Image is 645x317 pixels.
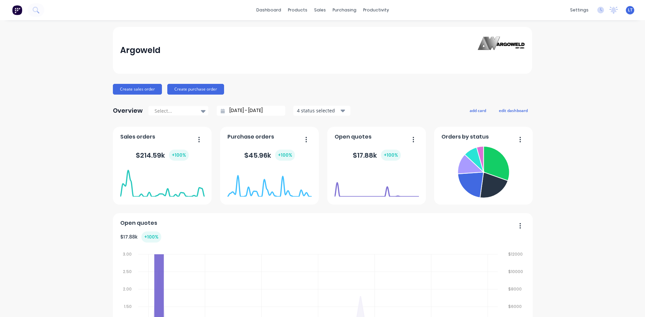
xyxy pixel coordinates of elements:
[141,231,161,243] div: + 100 %
[335,133,372,141] span: Open quotes
[123,251,131,257] tspan: 3.00
[311,5,329,15] div: sales
[509,251,523,257] tspan: $12000
[360,5,392,15] div: productivity
[123,286,131,292] tspan: 2.00
[113,104,143,117] div: Overview
[124,304,131,309] tspan: 1.50
[509,286,522,292] tspan: $8000
[297,107,339,114] div: 4 status selected
[113,84,162,95] button: Create sales order
[227,133,274,141] span: Purchase orders
[353,150,401,161] div: $ 17.88k
[285,5,311,15] div: products
[465,106,490,115] button: add card
[494,106,532,115] button: edit dashboard
[169,150,189,161] div: + 100 %
[628,7,633,13] span: LT
[167,84,224,95] button: Create purchase order
[381,150,401,161] div: + 100 %
[253,5,285,15] a: dashboard
[509,269,523,274] tspan: $10000
[136,150,189,161] div: $ 214.59k
[275,150,295,161] div: + 100 %
[478,37,525,64] img: Argoweld
[293,106,350,116] button: 4 status selected
[123,269,131,274] tspan: 2.50
[441,133,489,141] span: Orders by status
[244,150,295,161] div: $ 45.96k
[120,133,155,141] span: Sales orders
[120,231,161,243] div: $ 17.88k
[329,5,360,15] div: purchasing
[12,5,22,15] img: Factory
[567,5,592,15] div: settings
[509,304,522,309] tspan: $6000
[120,44,161,57] div: Argoweld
